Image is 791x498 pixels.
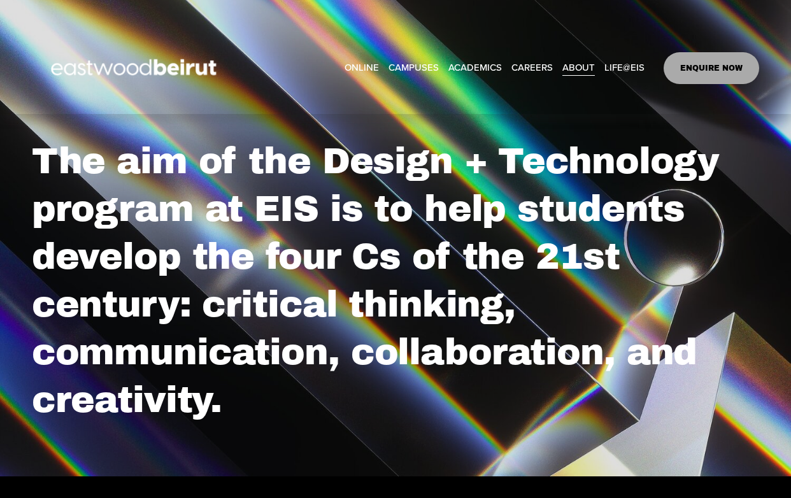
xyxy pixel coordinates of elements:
[664,52,760,84] a: ENQUIRE NOW
[511,59,553,78] a: CAREERS
[388,59,439,78] a: folder dropdown
[562,59,595,76] span: ABOUT
[448,59,502,78] a: folder dropdown
[562,59,595,78] a: folder dropdown
[448,59,502,76] span: ACADEMICS
[32,138,760,423] h2: The aim of the Design + Technology program at EIS is to help students develop the four Cs of the ...
[388,59,439,76] span: CAMPUSES
[345,59,379,78] a: ONLINE
[32,36,239,101] img: EastwoodIS Global Site
[604,59,645,76] span: LIFE@EIS
[604,59,645,78] a: folder dropdown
